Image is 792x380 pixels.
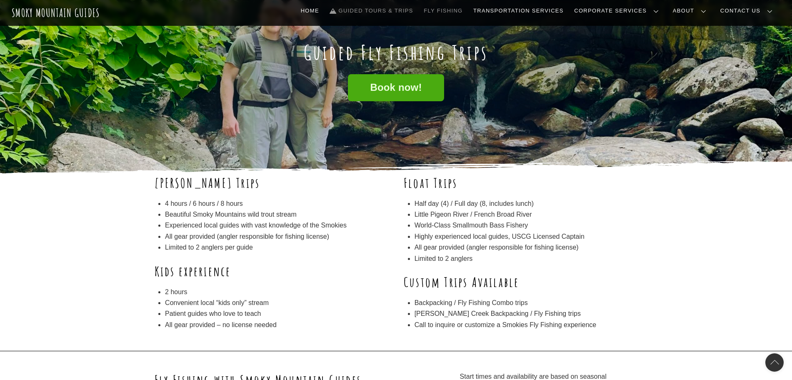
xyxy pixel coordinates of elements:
[165,198,388,209] li: 4 hours / 6 hours / 8 hours
[155,262,231,280] b: Kids experience
[12,6,100,20] a: Smoky Mountain Guides
[415,231,638,242] li: Highly experienced local guides, USCG Licensed Captain
[165,320,388,330] li: All gear provided – no license needed
[415,320,638,330] li: Call to inquire or customize a Smokies Fly Fishing experience
[297,2,322,20] a: Home
[165,209,388,220] li: Beautiful Smoky Mountains wild trout stream
[327,2,417,20] a: Guided Tours & Trips
[370,83,422,92] span: Book now!
[415,308,638,319] li: [PERSON_NAME] Creek Backpacking / Fly Fishing trips
[404,273,519,290] b: Custom Trips Available
[165,308,388,319] li: Patient guides who love to teach
[348,74,444,101] a: Book now!
[165,242,388,253] li: Limited to 2 anglers per guide
[404,174,457,191] b: Float Trips
[415,297,638,308] li: Backpacking / Fly Fishing Combo trips
[165,287,388,297] li: 2 hours
[165,297,388,308] li: Convenient local “kids only” stream
[155,40,638,65] h1: Guided Fly Fishing Trips
[165,220,388,231] li: Experienced local guides with vast knowledge of the Smokies
[670,2,713,20] a: About
[420,2,466,20] a: Fly Fishing
[415,209,638,220] li: Little Pigeon River / French Broad River
[165,231,388,242] li: All gear provided (angler responsible for fishing license)
[470,2,567,20] a: Transportation Services
[415,242,638,253] li: All gear provided (angler responsible for fishing license)
[415,253,638,264] li: Limited to 2 anglers
[155,174,260,191] b: [PERSON_NAME] Trips
[571,2,665,20] a: Corporate Services
[415,198,638,209] li: Half day (4) / Full day (8, includes lunch)
[717,2,779,20] a: Contact Us
[415,220,638,231] li: World-Class Smallmouth Bass Fishery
